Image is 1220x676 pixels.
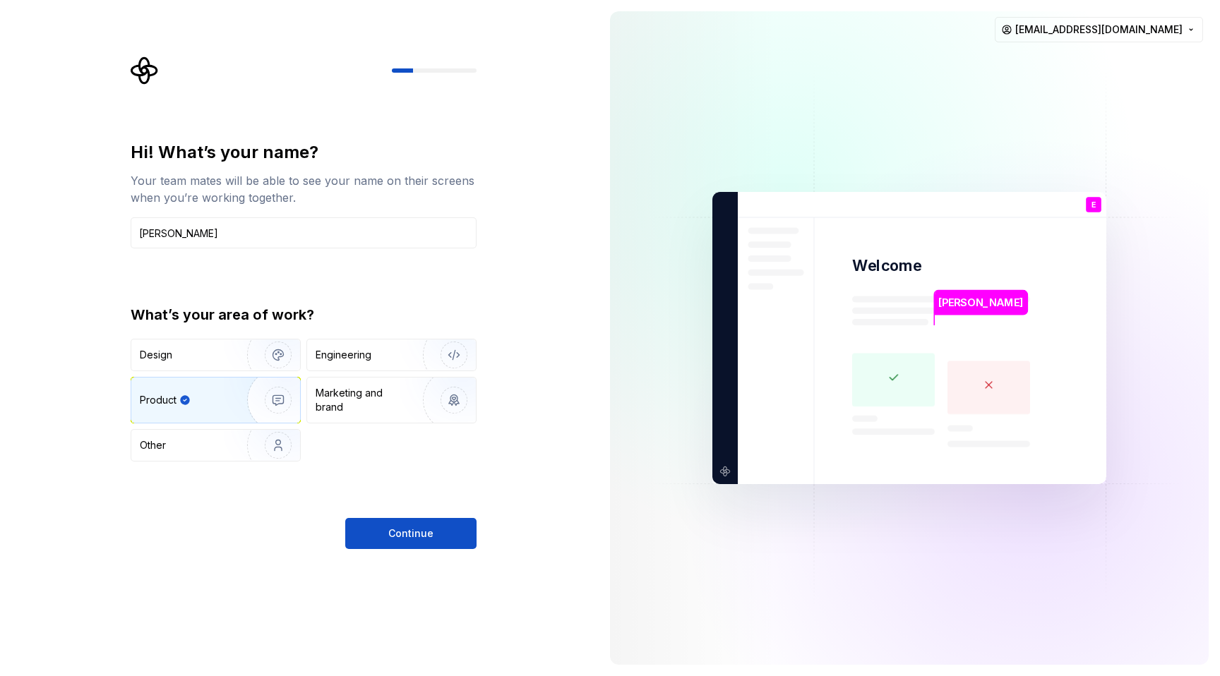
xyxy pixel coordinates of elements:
input: Han Solo [131,217,477,248]
div: Engineering [316,348,371,362]
p: Welcome [852,255,921,276]
svg: Supernova Logo [131,56,159,85]
div: Design [140,348,172,362]
div: Hi! What’s your name? [131,141,477,164]
button: [EMAIL_ADDRESS][DOMAIN_NAME] [995,17,1203,42]
div: Other [140,438,166,452]
div: What’s your area of work? [131,305,477,325]
div: Marketing and brand [316,386,411,414]
span: [EMAIL_ADDRESS][DOMAIN_NAME] [1015,23,1183,37]
button: Continue [345,518,477,549]
span: Continue [388,526,433,541]
div: Your team mates will be able to see your name on their screens when you’re working together. [131,172,477,206]
div: Product [140,393,177,407]
p: [PERSON_NAME] [938,295,1023,310]
p: E [1092,201,1096,209]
